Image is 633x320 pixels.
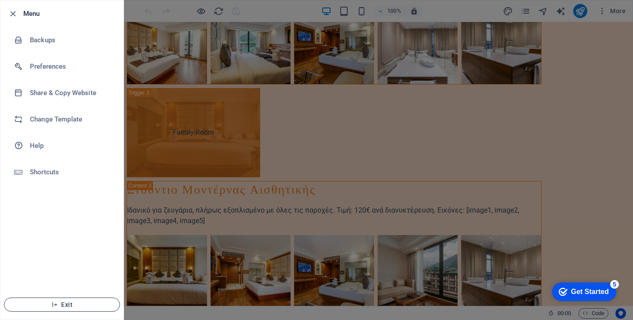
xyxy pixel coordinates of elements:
[23,8,116,19] h6: Menu
[30,35,111,45] h6: Backups
[65,2,74,11] div: 5
[30,61,111,72] h6: Preferences
[11,301,113,308] span: Exit
[26,10,64,18] div: Get Started
[30,167,111,177] h6: Shortcuts
[4,298,120,312] button: Exit
[0,132,124,159] a: Help
[30,88,111,98] h6: Share & Copy Website
[7,4,71,23] div: Get Started 5 items remaining, 0% complete
[30,140,111,151] h6: Help
[30,114,111,125] h6: Change Template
